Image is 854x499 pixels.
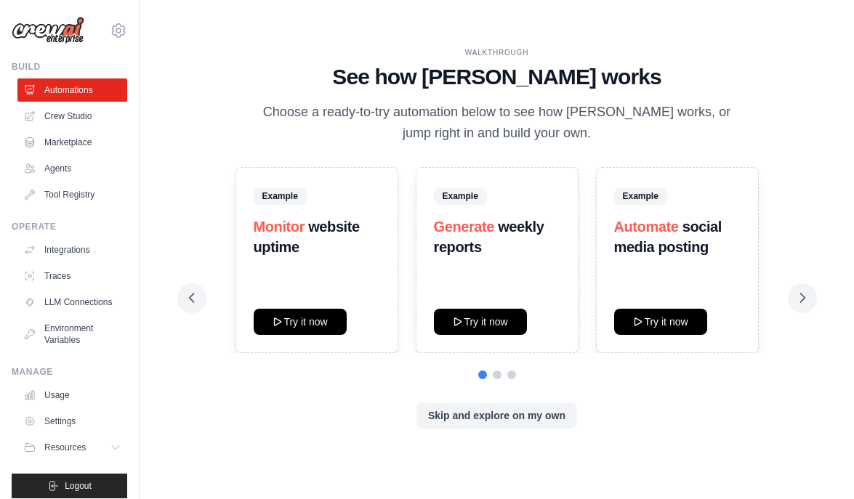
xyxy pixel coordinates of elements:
span: Monitor [254,219,305,235]
div: WALKTHROUGH [189,47,805,58]
span: Example [434,188,487,204]
button: Try it now [434,309,527,335]
span: Logout [65,480,92,492]
img: Logo [12,17,84,44]
a: Tool Registry [17,183,127,206]
h1: See how [PERSON_NAME] works [189,64,805,90]
a: Environment Variables [17,317,127,352]
a: Traces [17,264,127,288]
button: Try it now [614,309,707,335]
div: Build [12,61,127,73]
p: Choose a ready-to-try automation below to see how [PERSON_NAME] works, or jump right in and build... [253,102,741,145]
a: Crew Studio [17,105,127,128]
div: Manage [12,366,127,378]
a: Settings [17,410,127,433]
span: Resources [44,442,86,453]
button: Skip and explore on my own [416,402,577,429]
button: Logout [12,474,127,498]
span: Example [254,188,307,204]
span: Automate [614,219,679,235]
button: Try it now [254,309,347,335]
a: Marketplace [17,131,127,154]
button: Resources [17,436,127,459]
div: Operate [12,221,127,232]
a: Agents [17,157,127,180]
span: Example [614,188,667,204]
span: Generate [434,219,495,235]
a: LLM Connections [17,291,127,314]
strong: weekly reports [434,219,544,255]
a: Automations [17,78,127,102]
a: Usage [17,384,127,407]
a: Integrations [17,238,127,261]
